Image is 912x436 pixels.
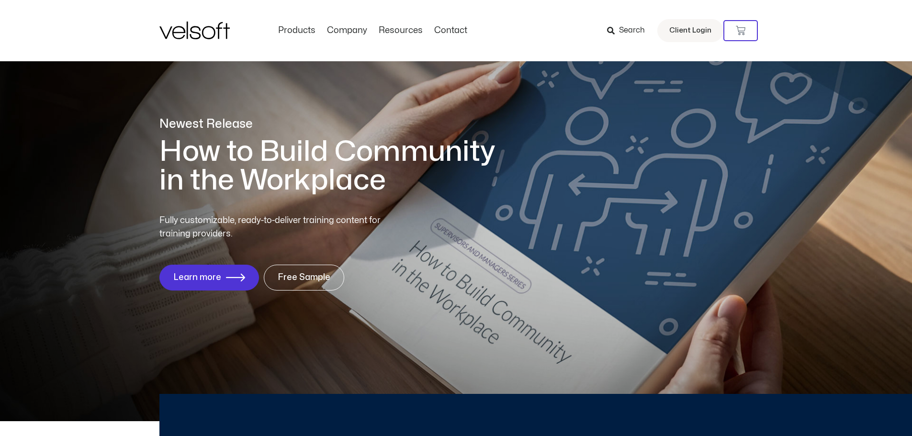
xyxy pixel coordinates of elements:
a: Free Sample [264,265,344,291]
span: Client Login [669,24,711,37]
span: Search [619,24,645,37]
a: ProductsMenu Toggle [272,25,321,36]
a: ResourcesMenu Toggle [373,25,428,36]
nav: Menu [272,25,473,36]
h1: How to Build Community in the Workplace [159,137,509,195]
p: Fully customizable, ready-to-deliver training content for training providers. [159,214,398,241]
a: Learn more [159,265,259,291]
span: Learn more [173,273,221,282]
a: CompanyMenu Toggle [321,25,373,36]
span: Free Sample [278,273,330,282]
img: Velsoft Training Materials [159,22,230,39]
a: Client Login [657,19,723,42]
a: Search [607,22,652,39]
a: ContactMenu Toggle [428,25,473,36]
p: Newest Release [159,116,509,133]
